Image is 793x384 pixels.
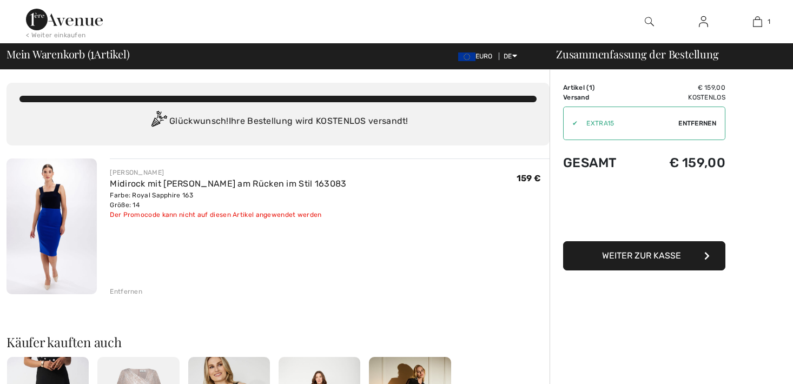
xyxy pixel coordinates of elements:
span: 1 [768,17,770,27]
input: Promo code [578,107,678,140]
td: ) [563,83,643,92]
div: Der Promocode kann nicht auf diesen Artikel angewendet werden [110,210,346,220]
font: Glückwunsch! Ihre Bestellung wird KOSTENLOS versandt! [169,116,408,126]
div: < Weiter einkaufen [26,30,85,40]
font: DE [504,52,512,60]
td: Kostenlos [643,92,725,102]
img: Meine Tasche [753,15,762,28]
img: Durchsuchen Sie die Website [645,15,654,28]
img: Avenida 1ère [26,9,103,30]
h2: Käufer kauften auch [6,335,550,348]
div: [PERSON_NAME] [110,168,346,177]
font: Artikel ( [563,84,592,91]
td: Gesamt [563,144,643,181]
span: Weiter zur Kasse [602,250,681,261]
a: 1 [731,15,784,28]
img: Midirock mit Schlitz am Rücken im Stil 163083 [6,158,97,294]
a: Sign In [690,15,717,29]
span: EURO [458,52,497,60]
img: Congratulation2.svg [148,111,169,133]
div: Entfernen [110,287,142,296]
div: Zusammenfassung der Bestellung [543,49,787,59]
font: Farbe: Royal Sapphire 163 Größe: 14 [110,191,193,209]
td: € 159,00 [643,144,725,181]
td: Versand [563,92,643,102]
font: Mein Warenkorb ( [6,47,90,61]
span: 159 € [517,173,541,183]
span: 1 [90,46,94,60]
div: ✔ [564,118,578,128]
img: Meine Infos [699,15,708,28]
a: Midirock mit [PERSON_NAME] am Rücken im Stil 163083 [110,178,346,189]
td: € 159,00 [643,83,725,92]
button: Weiter zur Kasse [563,241,725,270]
span: 1 [589,84,592,91]
img: Euro [458,52,475,61]
font: Artikel) [94,47,129,61]
span: Entfernen [678,118,716,128]
iframe: PayPal [563,181,725,237]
